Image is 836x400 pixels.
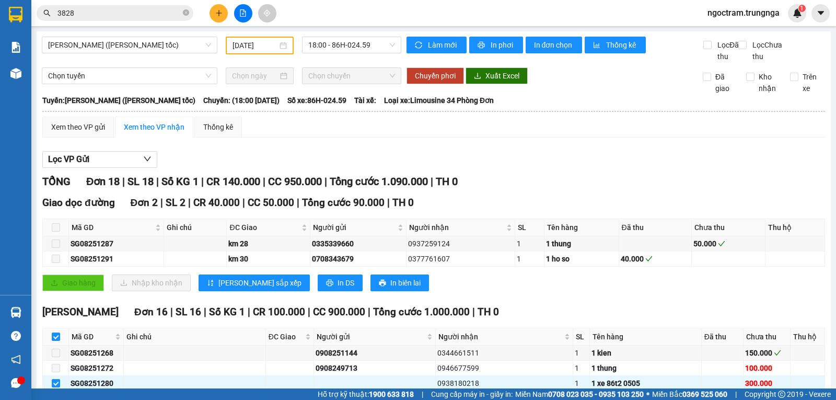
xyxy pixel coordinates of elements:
[791,328,825,346] th: Thu hộ
[619,219,692,236] th: Đã thu
[127,175,154,188] span: SL 18
[409,222,504,233] span: Người nhận
[811,4,830,22] button: caret-down
[9,7,22,22] img: logo-vxr
[526,37,583,53] button: In đơn chọn
[575,347,588,359] div: 1
[263,175,265,188] span: |
[718,240,725,247] span: check
[575,378,588,389] div: 1
[72,331,113,342] span: Mã GD
[800,5,804,12] span: 1
[384,95,494,106] span: Loại xe: Limousine 34 Phòng Đơn
[183,9,189,16] span: close-circle
[42,306,119,318] span: [PERSON_NAME]
[652,388,727,400] span: Miền Bắc
[585,37,646,53] button: bar-chartThống kê
[206,175,260,188] span: CR 140.000
[699,6,788,19] span: ngoctram.trungnga
[573,328,590,346] th: SL
[682,390,727,398] strong: 0369 525 060
[793,8,802,18] img: icon-new-feature
[702,328,744,346] th: Đã thu
[515,388,644,400] span: Miền Nam
[754,71,782,94] span: Kho nhận
[312,253,404,265] div: 0708343679
[71,378,122,389] div: SG08251280
[176,306,201,318] span: SL 16
[546,238,617,249] div: 1 thung
[591,362,700,374] div: 1 thung
[478,306,499,318] span: TH 0
[42,151,157,168] button: Lọc VP Gửi
[368,306,370,318] span: |
[515,219,544,236] th: SL
[308,68,394,84] span: Chọn chuyến
[437,347,571,359] div: 0344661511
[43,9,51,17] span: search
[534,39,574,51] span: In đơn chọn
[428,39,458,51] span: Làm mới
[287,95,346,106] span: Số xe: 86H-024.59
[422,388,423,400] span: |
[228,253,308,265] div: km 30
[765,219,825,236] th: Thu hộ
[48,68,211,84] span: Chọn tuyến
[204,306,206,318] span: |
[318,388,414,400] span: Hỗ trợ kỹ thuật:
[590,328,702,346] th: Tên hàng
[302,197,385,209] span: Tổng cước 90.000
[193,197,240,209] span: CR 40.000
[203,121,233,133] div: Thống kê
[233,40,278,51] input: 14/08/2025
[69,252,164,267] td: SG08251291
[229,222,299,233] span: ĐC Giao
[218,277,301,289] span: [PERSON_NAME] sắp xếp
[269,331,303,342] span: ĐC Giao
[735,388,737,400] span: |
[10,42,21,53] img: solution-icon
[408,253,513,265] div: 0377761607
[317,331,425,342] span: Người gửi
[42,175,71,188] span: TỔNG
[478,41,486,50] span: printer
[166,197,185,209] span: SL 2
[69,376,124,391] td: SG08251280
[313,222,396,233] span: Người gửi
[646,392,649,396] span: ⚪️
[209,306,245,318] span: Số KG 1
[544,219,619,236] th: Tên hàng
[268,175,322,188] span: CC 950.000
[42,96,195,105] b: Tuyến: [PERSON_NAME] ([PERSON_NAME] tốc)
[379,279,386,288] span: printer
[228,238,308,249] div: km 28
[370,275,429,291] button: printerIn biên lai
[485,70,519,82] span: Xuất Excel
[308,37,394,53] span: 18:00 - 86H-024.59
[330,175,428,188] span: Tổng cước 1.090.000
[71,238,162,249] div: SG08251287
[816,8,826,18] span: caret-down
[324,175,327,188] span: |
[160,197,163,209] span: |
[199,275,310,291] button: sort-ascending[PERSON_NAME] sắp xếp
[437,362,571,374] div: 0946677599
[415,41,424,50] span: sync
[407,37,467,53] button: syncLàm mới
[778,391,785,398] span: copyright
[42,197,115,209] span: Giao dọc đường
[326,279,333,288] span: printer
[124,121,184,133] div: Xem theo VP nhận
[232,70,278,82] input: Chọn ngày
[71,253,162,265] div: SG08251291
[57,7,181,19] input: Tìm tên, số ĐT hoặc mã đơn
[297,197,299,209] span: |
[745,378,788,389] div: 300.000
[143,155,152,163] span: down
[437,378,571,389] div: 0938180218
[431,388,513,400] span: Cung cấp máy in - giấy in:
[745,347,788,359] div: 150.000
[438,331,562,342] span: Người nhận
[491,39,515,51] span: In phơi
[748,39,791,62] span: Lọc Chưa thu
